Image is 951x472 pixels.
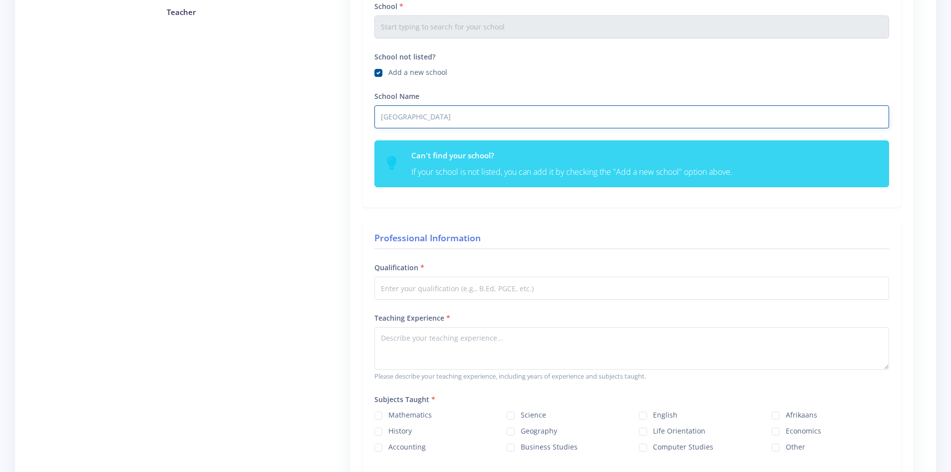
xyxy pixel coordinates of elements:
[786,410,817,418] label: Afrikaans
[653,426,705,434] label: Life Orientation
[653,410,677,418] label: English
[521,426,557,434] label: Geography
[374,231,889,249] h4: Professional Information
[521,442,578,450] label: Business Studies
[374,372,889,381] small: Please describe your teaching experience, including years of experience and subjects taught.
[388,442,426,450] label: Accounting
[374,105,889,128] input: Enter school name
[374,91,419,101] label: School Name
[374,15,889,38] input: Start typing to search for your school
[46,6,317,18] h4: Teacher
[653,442,713,450] label: Computer Studies
[374,51,435,62] label: School not listed?
[374,277,889,300] input: Enter your qualification (e.g., B.Ed, PGCE, etc.)
[411,150,877,161] h6: Can't find your school?
[388,410,432,418] label: Mathematics
[388,426,412,434] label: History
[411,165,877,179] p: If your school is not listed, you can add it by checking the "Add a new school" option above.
[374,394,435,405] label: Subjects Taught
[374,262,424,273] label: Qualification
[786,426,821,434] label: Economics
[388,67,447,75] label: Add a new school
[786,442,805,450] label: Other
[521,410,546,418] label: Science
[374,1,403,11] label: School
[374,313,450,323] label: Teaching Experience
